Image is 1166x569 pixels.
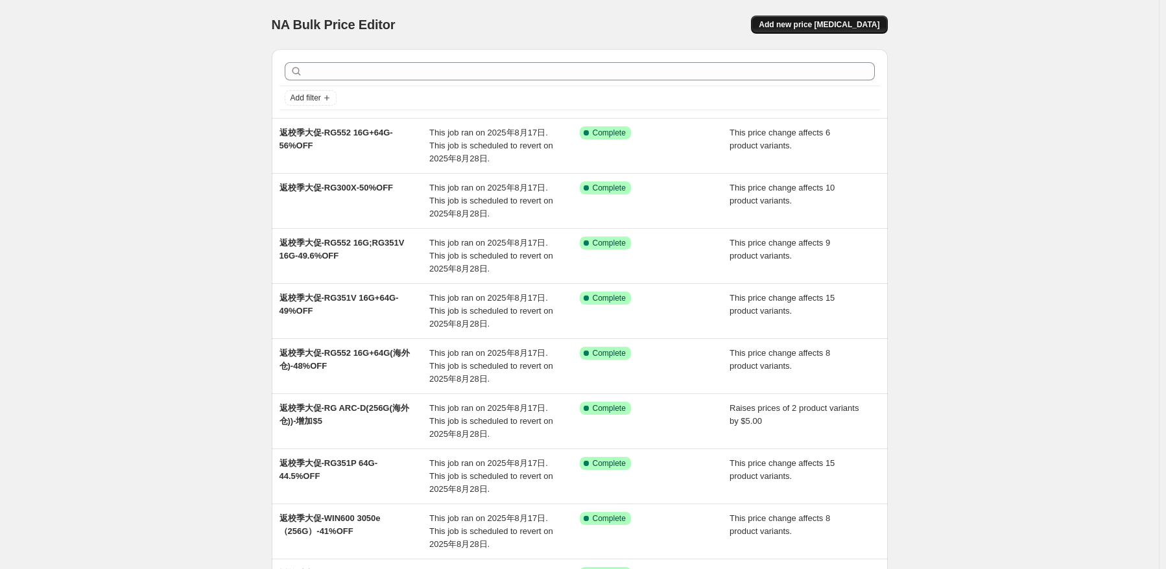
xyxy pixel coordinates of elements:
[593,458,626,469] span: Complete
[730,458,835,481] span: This price change affects 15 product variants.
[730,348,830,371] span: This price change affects 8 product variants.
[280,238,405,261] span: 返校季大促-RG552 16G;RG351V 16G-49.6%OFF
[730,183,835,205] span: This price change affects 10 product variants.
[730,403,859,426] span: Raises prices of 2 product variants by $5.00
[280,513,381,536] span: 返校季大促-WIN600 3050e（256G）-41%OFF
[280,458,377,481] span: 返校季大促-RG351P 64G-44.5%OFF
[730,238,830,261] span: This price change affects 9 product variants.
[730,293,835,316] span: This price change affects 15 product variants.
[593,238,626,248] span: Complete
[280,403,409,426] span: 返校季大促-RG ARC-D(256G(海外仓))-增加$5
[280,128,393,150] span: 返校季大促-RG552 16G+64G-56%OFF
[280,348,410,371] span: 返校季大促-RG552 16G+64G(海外仓)-48%OFF
[429,293,553,329] span: This job ran on 2025年8月17日. This job is scheduled to revert on 2025年8月28日.
[593,513,626,524] span: Complete
[593,348,626,358] span: Complete
[759,19,879,30] span: Add new price [MEDICAL_DATA]
[429,403,553,439] span: This job ran on 2025年8月17日. This job is scheduled to revert on 2025年8月28日.
[593,128,626,138] span: Complete
[751,16,887,34] button: Add new price [MEDICAL_DATA]
[280,293,399,316] span: 返校季大促-RG351V 16G+64G-49%OFF
[272,17,396,32] span: NA Bulk Price Editor
[429,458,553,494] span: This job ran on 2025年8月17日. This job is scheduled to revert on 2025年8月28日.
[593,403,626,413] span: Complete
[429,183,553,218] span: This job ran on 2025年8月17日. This job is scheduled to revert on 2025年8月28日.
[285,90,337,106] button: Add filter
[280,183,394,192] span: 返校季大促-RG300X-50%OFF
[593,293,626,303] span: Complete
[429,128,553,163] span: This job ran on 2025年8月17日. This job is scheduled to revert on 2025年8月28日.
[593,183,626,193] span: Complete
[429,238,553,273] span: This job ran on 2025年8月17日. This job is scheduled to revert on 2025年8月28日.
[730,513,830,536] span: This price change affects 8 product variants.
[429,348,553,384] span: This job ran on 2025年8月17日. This job is scheduled to revert on 2025年8月28日.
[429,513,553,549] span: This job ran on 2025年8月17日. This job is scheduled to revert on 2025年8月28日.
[730,128,830,150] span: This price change affects 6 product variants.
[291,93,321,103] span: Add filter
